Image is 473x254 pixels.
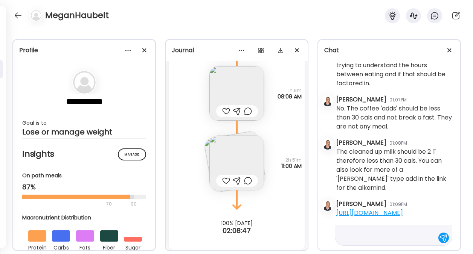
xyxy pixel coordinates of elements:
[336,138,386,147] div: [PERSON_NAME]
[166,220,308,226] div: 100% [DATE]
[336,147,454,192] div: The cleaned up milk should be 2 T therefore less than 30 cals. You can also look for more of a '[...
[45,9,109,21] h4: MeganHaubelt
[278,88,302,94] span: 1h 9m
[389,97,407,103] div: 01:07PM
[22,183,146,192] div: 87%
[100,242,118,252] div: fiber
[336,209,403,217] a: [URL][DOMAIN_NAME]
[209,66,264,121] img: images%2FGpYLLE1rqVgMxj7323ap5oIcjVc2%2FjCBsNvXx8g5Wl0bZoziK%2F5ZZEdMlUWBWMPgwJvY7W_240
[28,242,46,252] div: protein
[389,140,407,147] div: 01:08PM
[118,148,146,160] div: Manage
[19,46,149,55] div: Profile
[22,148,146,160] h2: Insights
[322,200,333,211] img: avatars%2FRVeVBoY4G9O2578DitMsgSKHquL2
[336,200,386,209] div: [PERSON_NAME]
[22,214,148,222] div: Macronutrient Distribution
[281,157,302,163] span: 2h 51m
[324,46,454,55] div: Chat
[389,201,407,208] div: 01:09PM
[124,242,142,252] div: sugar
[73,71,96,94] img: bg-avatar-default.svg
[336,95,386,104] div: [PERSON_NAME]
[278,94,302,100] span: 08:09 AM
[281,163,302,169] span: 11:00 AM
[52,242,70,252] div: carbs
[31,10,41,21] img: bg-avatar-default.svg
[166,226,308,235] div: 02:08:47
[336,104,454,131] div: No. The coffee 'adds' should be less than 30 cals and not break a fast. They are not any meal.
[22,118,146,127] div: Goal is to
[76,242,94,252] div: fats
[322,96,333,106] img: avatars%2FRVeVBoY4G9O2578DitMsgSKHquL2
[22,172,146,180] div: On path meals
[322,139,333,150] img: avatars%2FRVeVBoY4G9O2578DitMsgSKHquL2
[22,200,128,209] div: 70
[172,46,302,55] div: Journal
[22,127,146,136] div: Lose or manage weight
[209,136,264,190] img: images%2FGpYLLE1rqVgMxj7323ap5oIcjVc2%2FC2pOrWksMcrq26uTZrvQ%2FQM41UYnJGtYXPkpvQCsD_240
[130,200,137,209] div: 90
